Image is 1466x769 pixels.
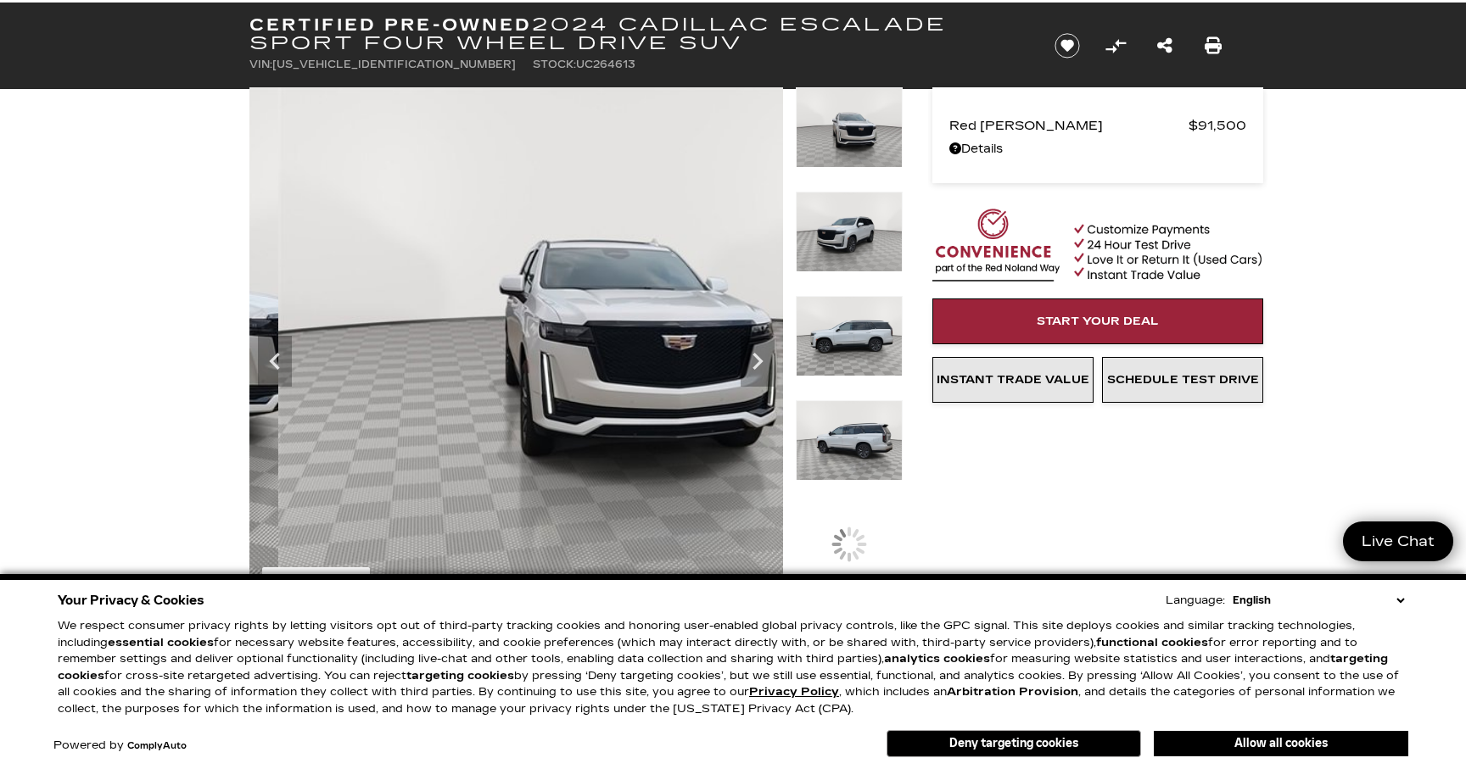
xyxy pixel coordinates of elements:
img: Certified Used 2024 Crystal White Tricoat Cadillac Sport image 5 [796,296,903,376]
a: Print this Certified Pre-Owned 2024 Cadillac Escalade Sport Four Wheel Drive SUV [1205,34,1222,58]
img: Certified Used 2024 Crystal White Tricoat Cadillac Sport image 3 [796,87,903,168]
span: VIN: [249,59,272,70]
strong: essential cookies [108,636,214,649]
img: Certified Used 2024 Crystal White Tricoat Cadillac Sport image 6 [796,400,903,481]
h1: 2024 Cadillac Escalade Sport Four Wheel Drive SUV [249,15,1026,53]
span: Live Chat [1353,532,1443,551]
a: Details [949,137,1246,161]
div: (36) Photos [262,567,370,608]
span: Your Privacy & Cookies [58,588,204,612]
strong: Certified Pre-Owned [249,14,532,35]
span: Start Your Deal [1037,315,1159,328]
a: Start Your Deal [932,298,1263,344]
p: We respect consumer privacy rights by letting visitors opt out of third-party tracking cookies an... [58,618,1408,717]
div: Previous [258,336,292,387]
strong: Arbitration Provision [947,685,1078,699]
span: Stock: [533,59,576,70]
span: $91,500 [1189,114,1246,137]
img: Certified Used 2024 Crystal White Tricoat Cadillac Sport image 3 [249,87,961,577]
a: Instant Trade Value [932,357,1094,403]
u: Privacy Policy [749,685,839,699]
button: Save vehicle [1049,32,1086,59]
a: Share this Certified Pre-Owned 2024 Cadillac Escalade Sport Four Wheel Drive SUV [1157,34,1172,58]
strong: targeting cookies [406,669,514,683]
select: Language Select [1228,592,1408,609]
a: Red [PERSON_NAME] $91,500 [949,114,1246,137]
a: ComplyAuto [127,741,187,751]
span: Schedule Test Drive [1107,373,1259,387]
img: Certified Used 2024 Crystal White Tricoat Cadillac Sport image 4 [796,192,903,272]
span: Red [PERSON_NAME] [949,114,1189,137]
div: Language: [1166,595,1225,606]
span: UC264613 [576,59,635,70]
div: Next [741,336,775,387]
strong: analytics cookies [884,652,990,666]
button: Allow all cookies [1154,731,1408,756]
span: Instant Trade Value [937,373,1089,387]
strong: functional cookies [1096,636,1208,649]
a: Live Chat [1343,521,1453,561]
button: Compare Vehicle [1103,33,1128,59]
a: Schedule Test Drive [1102,357,1263,403]
strong: targeting cookies [58,652,1388,683]
div: Powered by [53,740,187,751]
span: [US_VEHICLE_IDENTIFICATION_NUMBER] [272,59,516,70]
button: Deny targeting cookies [887,730,1141,757]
